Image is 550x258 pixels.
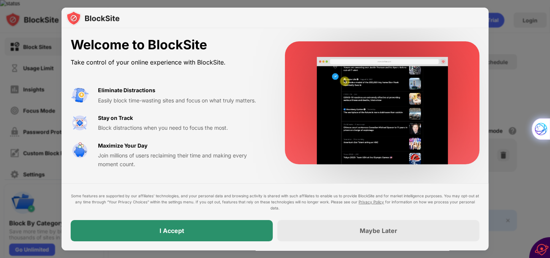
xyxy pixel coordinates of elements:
img: logo-blocksite.svg [66,11,120,26]
div: Welcome to BlockSite [71,37,267,53]
div: Join millions of users reclaiming their time and making every moment count. [98,151,267,168]
a: Privacy Policy [359,200,384,204]
div: Block distractions when you need to focus the most. [98,124,267,132]
div: I Accept [160,227,184,234]
div: Stay on Track [98,114,133,122]
div: Eliminate Distractions [98,86,155,94]
div: Take control of your online experience with BlockSite. [71,57,267,68]
img: value-focus.svg [71,114,89,132]
div: Maybe Later [360,227,397,234]
img: value-avoid-distractions.svg [71,86,89,104]
div: Some features are supported by our affiliates’ technologies, and your personal data and browsing ... [71,193,479,211]
img: value-safe-time.svg [71,142,89,160]
div: Easily block time-wasting sites and focus on what truly matters. [98,96,267,105]
div: Maximize Your Day [98,142,147,150]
